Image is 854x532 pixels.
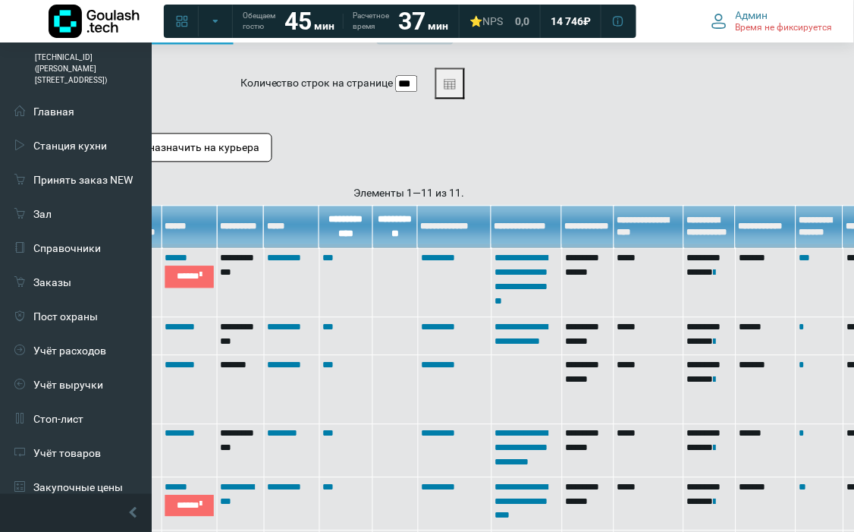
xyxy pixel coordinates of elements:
label: Количество строк на странице [240,75,394,91]
span: мин [428,20,448,32]
a: ⭐NPS 0,0 [460,8,538,35]
strong: 45 [284,7,312,36]
a: Обещаем гостю 45 мин Расчетное время 37 мин [234,8,457,35]
span: 0,0 [515,14,529,28]
span: Админ [736,8,768,22]
button: Пробить и назначить на курьера [82,133,272,162]
span: Расчетное время [353,11,389,32]
span: Время не фиксируется [736,22,833,34]
span: мин [314,20,334,32]
a: 14 746 ₽ [542,8,600,35]
span: 14 746 [551,14,583,28]
span: Обещаем гостю [243,11,275,32]
div: ⭐ [469,14,503,28]
span: NPS [482,15,503,27]
strong: 37 [398,7,425,36]
button: Админ Время не фиксируется [702,5,842,37]
img: Логотип компании Goulash.tech [49,5,140,38]
span: ₽ [583,14,591,28]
